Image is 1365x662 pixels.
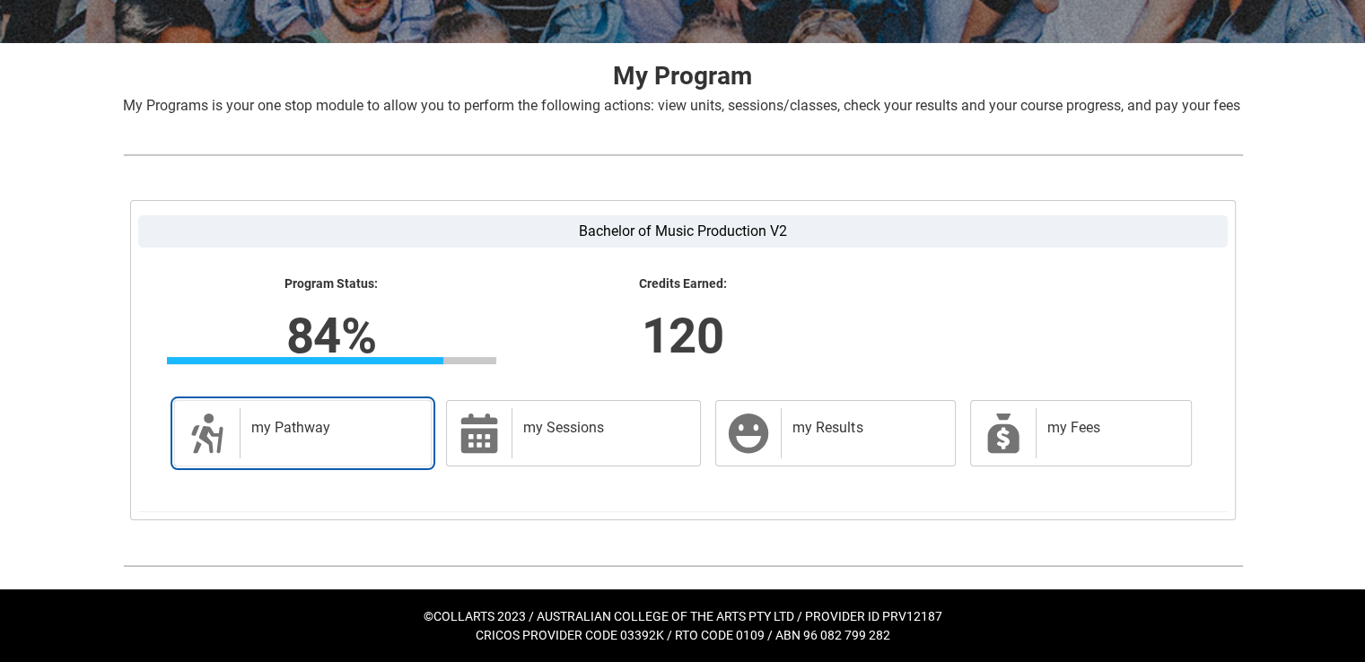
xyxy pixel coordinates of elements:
strong: My Program [613,61,752,91]
lightning-formatted-number: 120 [402,299,962,372]
label: Bachelor of Music Production V2 [138,215,1228,248]
a: my Fees [970,400,1192,466]
h2: my Sessions [523,419,682,437]
span: My Payments [982,412,1025,455]
h2: my Results [792,419,936,437]
span: My Programs is your one stop module to allow you to perform the following actions: view units, se... [123,97,1240,114]
div: Progress Bar [167,357,496,364]
a: my Pathway [174,400,433,466]
lightning-formatted-text: Program Status: [167,276,496,292]
lightning-formatted-number: 84% [51,299,611,372]
a: my Sessions [446,400,701,466]
lightning-formatted-text: Credits Earned: [518,276,847,292]
img: REDU_GREY_LINE [123,145,1243,164]
h2: my Pathway [251,419,414,437]
h2: my Fees [1047,419,1173,437]
a: my Results [715,400,955,466]
span: Description of icon when needed [186,412,229,455]
img: REDU_GREY_LINE [123,556,1243,575]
